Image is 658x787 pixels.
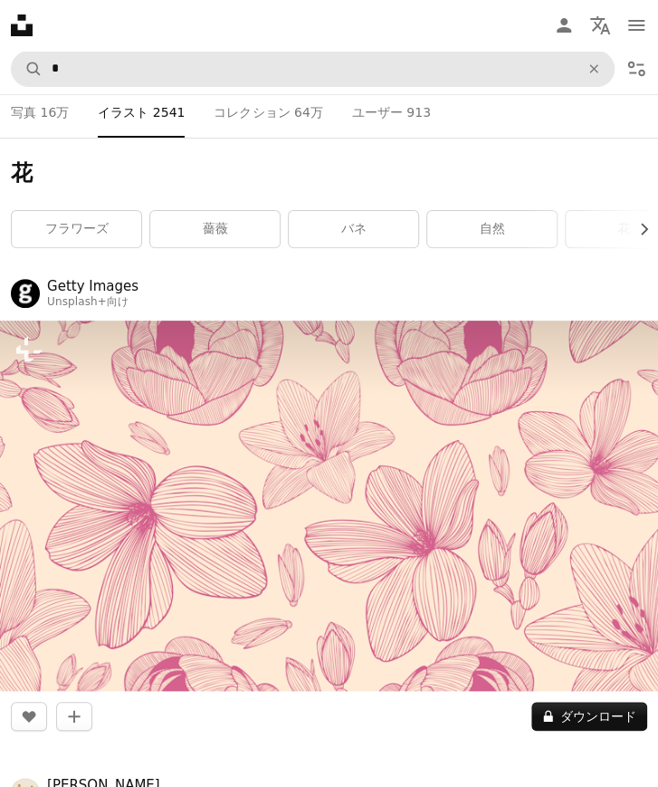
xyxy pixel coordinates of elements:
[47,277,138,295] a: Getty Images
[618,51,654,87] button: フィルター
[47,295,107,308] a: Unsplash+
[574,52,614,86] button: 全てクリア
[40,102,69,122] span: 16万
[11,279,40,308] img: Getty Imagesのプロフィールを見る
[47,295,138,310] div: 向け
[11,87,69,138] a: 写真 16万
[352,87,431,138] a: ユーザー 913
[427,211,557,247] a: 自然
[582,7,618,43] button: 言語
[56,702,92,731] button: コレクションに追加する
[618,7,654,43] button: メニュー
[11,159,647,188] h1: 花
[12,211,141,247] a: フラワーズ
[406,102,431,122] span: 913
[214,87,322,138] a: コレクション 64万
[531,702,647,731] button: ダウンロード
[546,7,582,43] a: ログイン / 登録する
[11,702,47,731] button: いいね！
[12,52,43,86] button: Unsplashで検索する
[150,211,280,247] a: 薔薇
[289,211,418,247] a: バネ
[294,102,323,122] span: 64万
[11,14,33,36] a: ホーム — Unsplash
[627,211,647,247] button: リストを右にスクロールする
[11,51,615,87] form: サイト内でビジュアルを探す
